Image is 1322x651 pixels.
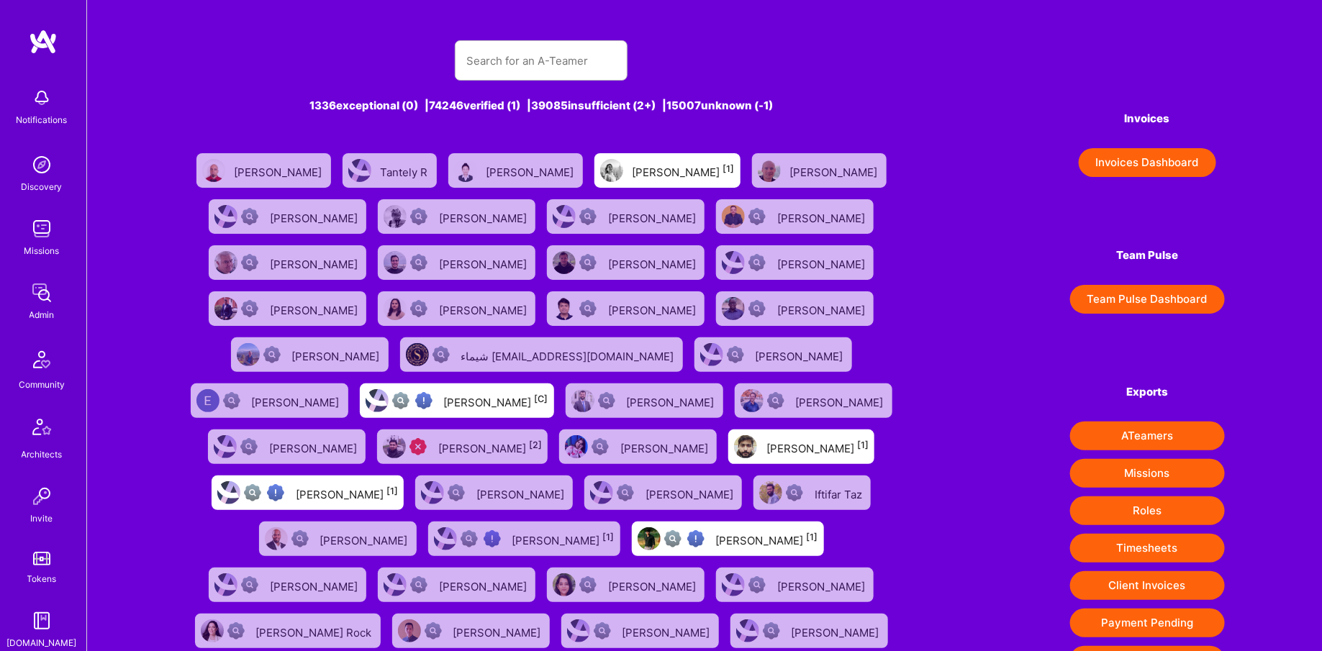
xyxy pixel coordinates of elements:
a: User Avatar[PERSON_NAME] [443,147,589,194]
div: [PERSON_NAME] [777,253,868,272]
button: Payment Pending [1070,609,1225,637]
a: User AvatarNot Scrubbed[PERSON_NAME] [560,378,729,424]
img: Not Scrubbed [223,392,240,409]
a: User AvatarNot Scrubbed[PERSON_NAME] [372,194,541,240]
img: User Avatar [565,435,588,458]
a: User AvatarNot Scrubbed[PERSON_NAME] [710,194,879,240]
div: [PERSON_NAME] [608,207,699,226]
img: Not Scrubbed [410,576,427,593]
a: User AvatarNot Scrubbed[PERSON_NAME] [203,562,372,608]
img: User Avatar [237,343,260,366]
div: Missions [24,243,60,258]
img: User Avatar [214,251,237,274]
a: User Avatar[PERSON_NAME][1] [589,147,746,194]
img: User Avatar [734,435,757,458]
div: [PERSON_NAME] [439,253,530,272]
img: Architects [24,412,59,447]
img: User Avatar [196,389,219,412]
button: Client Invoices [1070,571,1225,600]
img: teamwork [27,214,56,243]
img: Not fully vetted [461,530,478,547]
img: admin teamwork [27,278,56,307]
img: User Avatar [454,159,477,182]
div: Invite [31,511,53,526]
img: User Avatar [700,343,723,366]
sup: [1] [723,163,735,174]
img: Invite [27,482,56,511]
img: Not Scrubbed [727,346,744,363]
img: Not Scrubbed [241,576,258,593]
div: [PERSON_NAME] [439,207,530,226]
a: User AvatarNot Scrubbed[PERSON_NAME] [372,240,541,286]
img: User Avatar [384,251,407,274]
a: User AvatarNot Scrubbed[PERSON_NAME] [372,286,541,332]
a: User AvatarNot fully vettedHigh Potential User[PERSON_NAME][1] [206,470,409,516]
img: Not Scrubbed [227,622,245,639]
sup: [1] [857,440,869,450]
a: User AvatarNot Scrubbed[PERSON_NAME] [710,240,879,286]
div: [PERSON_NAME] [766,437,869,456]
img: Not Scrubbed [748,576,766,593]
div: [PERSON_NAME] [252,391,343,410]
img: User Avatar [758,159,781,182]
button: Roles [1070,496,1225,525]
img: discovery [27,150,56,179]
img: User Avatar [217,481,240,504]
div: [PERSON_NAME] [777,575,868,594]
button: Missions [1070,459,1225,488]
div: [PERSON_NAME] [620,437,711,456]
div: [DOMAIN_NAME] [7,635,77,650]
img: Not Scrubbed [767,392,784,409]
div: [PERSON_NAME] Rock [256,622,375,640]
img: User Avatar [398,619,421,642]
img: High Potential User [484,530,501,547]
a: User AvatarTantely R [337,147,443,194]
sup: [C] [535,393,548,404]
img: High Potential User [415,392,433,409]
img: Not Scrubbed [433,346,450,363]
div: Tantely R [381,161,431,180]
a: User Avatar[PERSON_NAME] [191,147,337,194]
div: [PERSON_NAME] [646,483,736,502]
img: Not Scrubbed [748,254,766,271]
div: [PERSON_NAME] [444,391,548,410]
div: [PERSON_NAME] [292,345,383,364]
a: User AvatarNot Scrubbed[PERSON_NAME] [729,378,898,424]
img: User Avatar [553,573,576,596]
div: 1336 exceptional (0) | 74246 verified (1) | 39085 insufficient (2+) | 15007 unknown (-1) [184,98,897,113]
div: Community [19,377,65,392]
img: Not fully vetted [244,484,261,501]
div: [PERSON_NAME] [633,161,735,180]
a: User AvatarNot Scrubbed[PERSON_NAME] [710,286,879,332]
div: [PERSON_NAME] [512,529,615,548]
img: User Avatar [383,435,406,458]
img: Not Scrubbed [592,438,609,455]
div: [PERSON_NAME] [270,575,361,594]
img: Not Scrubbed [579,254,597,271]
button: ATeamers [1070,422,1225,450]
img: User Avatar [265,527,288,550]
div: [PERSON_NAME] [792,622,882,640]
img: Not Scrubbed [263,346,281,363]
img: Not Scrubbed [763,622,780,639]
img: Not fully vetted [664,530,682,547]
a: User AvatarNot Scrubbed[PERSON_NAME] [202,424,371,470]
sup: [1] [603,532,615,542]
div: شيماء [EMAIL_ADDRESS][DOMAIN_NAME] [461,345,677,364]
div: [PERSON_NAME] [320,529,411,548]
img: logo [29,29,58,55]
a: User AvatarNot Scrubbed[PERSON_NAME] [185,378,354,424]
div: [PERSON_NAME] [627,391,717,410]
div: Discovery [22,179,63,194]
img: High Potential User [687,530,705,547]
img: Not Scrubbed [594,622,611,639]
div: [PERSON_NAME] [269,437,360,456]
img: User Avatar [201,619,224,642]
div: Admin [30,307,55,322]
img: Not Scrubbed [579,208,597,225]
a: User AvatarNot Scrubbed[PERSON_NAME] [689,332,858,378]
img: Not Scrubbed [579,300,597,317]
h4: Invoices [1070,112,1225,125]
img: Not Scrubbed [241,254,258,271]
a: User AvatarNot Scrubbed[PERSON_NAME] [541,562,710,608]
